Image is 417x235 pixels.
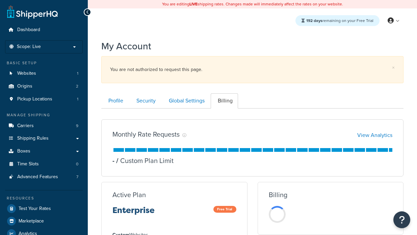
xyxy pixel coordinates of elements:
span: 2 [76,84,78,89]
a: Time Slots 0 [5,158,83,170]
h3: Monthly Rate Requests [112,131,180,138]
p: - [112,156,114,165]
a: Boxes [5,145,83,158]
strong: 192 days [306,18,322,24]
span: 7 [76,174,78,180]
div: remaining on your Free Trial [295,15,380,26]
span: 0 [76,161,78,167]
a: Pickup Locations 1 [5,93,83,105]
a: Marketplace [5,215,83,227]
div: Resources [5,195,83,201]
li: Time Slots [5,158,83,170]
b: LIVE [189,1,198,7]
span: Advanced Features [17,174,58,180]
li: Pickup Locations [5,93,83,105]
li: Websites [5,67,83,80]
span: 1 [77,96,78,102]
a: Test Your Rates [5,203,83,215]
li: Origins [5,80,83,93]
span: Dashboard [17,27,40,33]
a: Billing [211,93,238,109]
p: Custom Plan Limit [114,156,174,165]
a: ShipperHQ Home [7,5,58,19]
a: Global Settings [162,93,210,109]
div: You are not authorized to request this page. [110,65,395,74]
a: Carriers 9 [5,120,83,132]
a: View Analytics [357,131,392,139]
div: Manage Shipping [5,112,83,118]
a: Origins 2 [5,80,83,93]
a: Shipping Rules [5,132,83,145]
a: × [392,65,395,70]
li: Carriers [5,120,83,132]
a: Dashboard [5,24,83,36]
h3: Billing [269,191,287,198]
h1: My Account [101,40,151,53]
span: Test Your Rates [19,206,51,212]
span: / [116,156,119,166]
span: 1 [77,71,78,76]
span: Carriers [17,123,34,129]
a: Profile [101,93,129,109]
span: Pickup Locations [17,96,52,102]
h3: Enterprise [112,206,155,220]
span: Scope: Live [17,44,41,50]
span: 9 [76,123,78,129]
li: Advanced Features [5,171,83,183]
span: Shipping Rules [17,136,49,141]
span: Boxes [17,148,30,154]
span: Websites [17,71,36,76]
h3: Active Plan [112,191,146,198]
span: Time Slots [17,161,39,167]
a: Advanced Features 7 [5,171,83,183]
a: Security [129,93,161,109]
div: Basic Setup [5,60,83,66]
span: Origins [17,84,32,89]
button: Open Resource Center [393,211,410,228]
span: Marketplace [19,218,44,224]
a: Websites 1 [5,67,83,80]
span: Free Trial [213,206,236,213]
